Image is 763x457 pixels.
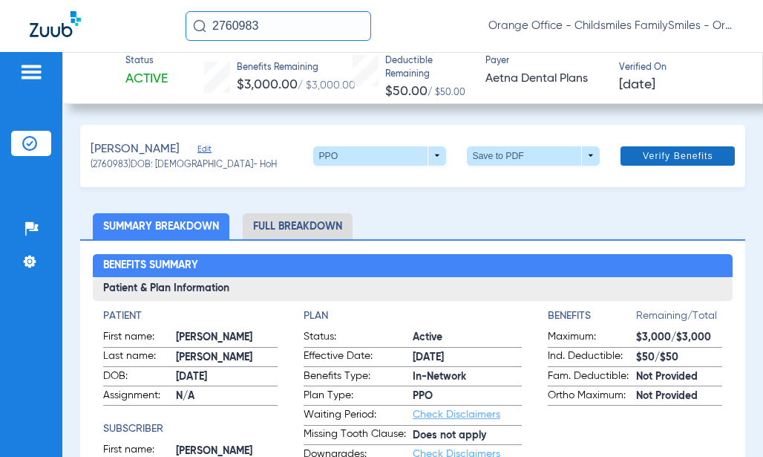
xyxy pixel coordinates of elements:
[93,254,733,278] h2: Benefits Summary
[193,19,206,33] img: Search Icon
[186,11,371,41] input: Search for patients
[636,330,722,346] span: $3,000/$3,000
[548,349,636,366] span: Ind. Deductible:
[636,350,722,366] span: $50/$50
[103,421,278,437] h4: Subscriber
[93,213,229,239] li: Summary Breakdown
[620,146,735,166] button: Verify Benefits
[304,349,413,366] span: Effective Date:
[197,144,211,158] span: Edit
[176,389,278,404] span: N/A
[103,308,278,324] h4: Patient
[413,369,522,385] span: In-Network
[304,369,413,386] span: Benefits Type:
[467,146,600,166] button: Save to PDF
[548,369,636,386] span: Fam. Deductible:
[304,427,413,444] span: Missing Tooth Clause:
[413,428,522,444] span: Does not apply
[125,55,168,68] span: Status
[93,277,733,301] h3: Patient & Plan Information
[548,329,636,347] span: Maximum:
[91,140,180,159] span: [PERSON_NAME]
[176,330,278,346] span: [PERSON_NAME]
[91,159,277,172] span: (2760983) DOB: [DEMOGRAPHIC_DATA] - HoH
[636,389,722,404] span: Not Provided
[30,11,81,37] img: Zuub Logo
[413,330,522,346] span: Active
[619,62,739,75] span: Verified On
[243,213,353,239] li: Full Breakdown
[643,150,713,162] span: Verify Benefits
[488,19,733,33] span: Orange Office - Childsmiles FamilySmiles - Orange St Dental Associates LLC - Orange General DBA A...
[413,409,500,420] a: Check Disclaimers
[548,308,636,329] app-breakdown-title: Benefits
[636,308,722,329] span: Remaining/Total
[385,85,428,98] span: $50.00
[19,63,43,81] img: hamburger-icon
[176,350,278,366] span: [PERSON_NAME]
[237,62,356,75] span: Benefits Remaining
[125,70,168,88] span: Active
[619,76,655,94] span: [DATE]
[304,407,413,425] span: Waiting Period:
[103,349,176,366] span: Last name:
[548,308,636,324] h4: Benefits
[176,369,278,385] span: [DATE]
[689,386,763,457] iframe: Chat Widget
[413,389,522,404] span: PPO
[385,55,473,81] span: Deductible Remaining
[548,388,636,406] span: Ortho Maximum:
[103,329,176,347] span: First name:
[103,388,176,406] span: Assignment:
[237,78,298,91] span: $3,000.00
[103,369,176,386] span: DOB:
[413,350,522,366] span: [DATE]
[304,308,522,324] h4: Plan
[304,388,413,406] span: Plan Type:
[428,88,465,97] span: / $50.00
[298,80,356,91] span: / $3,000.00
[313,146,446,166] button: PPO
[485,70,606,88] span: Aetna Dental Plans
[485,55,606,68] span: Payer
[636,369,722,385] span: Not Provided
[304,329,413,347] span: Status:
